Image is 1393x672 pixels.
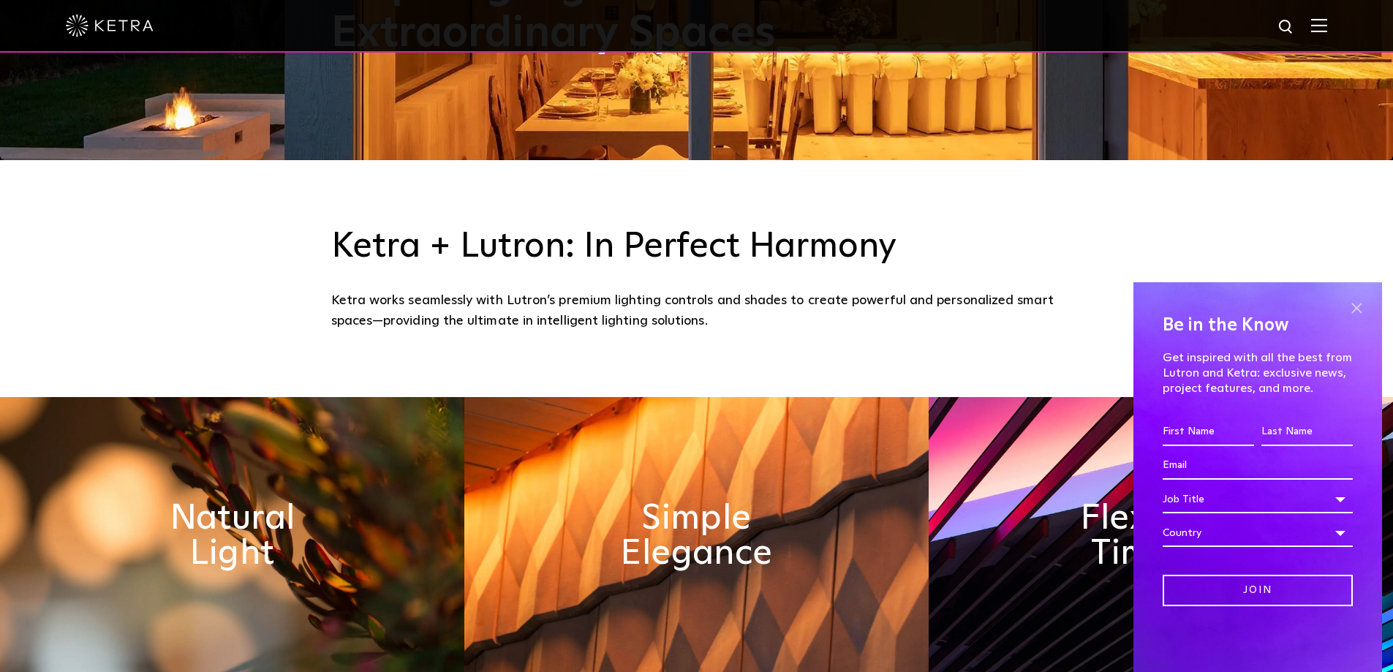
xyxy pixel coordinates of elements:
[1277,18,1296,37] img: search icon
[331,226,1062,268] h3: Ketra + Lutron: In Perfect Harmony
[1311,18,1327,32] img: Hamburger%20Nav.svg
[66,15,154,37] img: ketra-logo-2019-white
[1163,519,1353,547] div: Country
[1051,501,1270,571] h2: Flexible & Timeless
[331,290,1062,332] div: Ketra works seamlessly with Lutron’s premium lighting controls and shades to create powerful and ...
[1163,312,1353,339] h4: Be in the Know
[1163,418,1254,446] input: First Name
[1163,486,1353,513] div: Job Title
[1163,575,1353,606] input: Join
[1163,452,1353,480] input: Email
[1163,350,1353,396] p: Get inspired with all the best from Lutron and Ketra: exclusive news, project features, and more.
[1261,418,1353,446] input: Last Name
[586,501,806,571] h2: Simple Elegance
[122,501,341,571] h2: Natural Light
